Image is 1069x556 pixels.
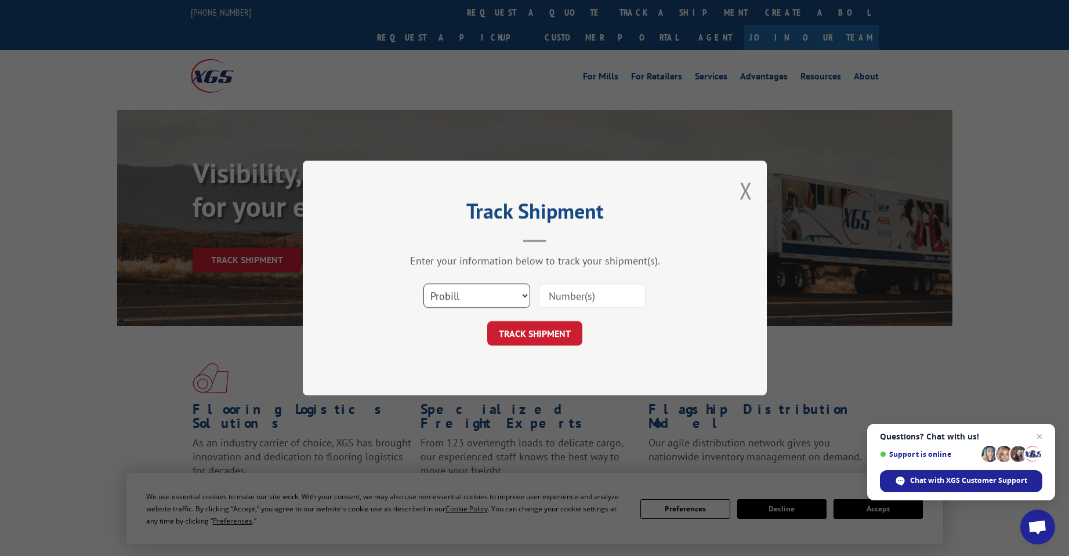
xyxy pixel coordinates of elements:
[910,475,1027,486] span: Chat with XGS Customer Support
[539,284,646,308] input: Number(s)
[740,175,752,206] button: Close modal
[487,321,582,346] button: TRACK SHIPMENT
[880,450,977,459] span: Support is online
[361,203,709,225] h2: Track Shipment
[880,470,1042,492] span: Chat with XGS Customer Support
[1020,510,1055,544] a: Open chat
[361,254,709,267] div: Enter your information below to track your shipment(s).
[880,432,1042,441] span: Questions? Chat with us!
